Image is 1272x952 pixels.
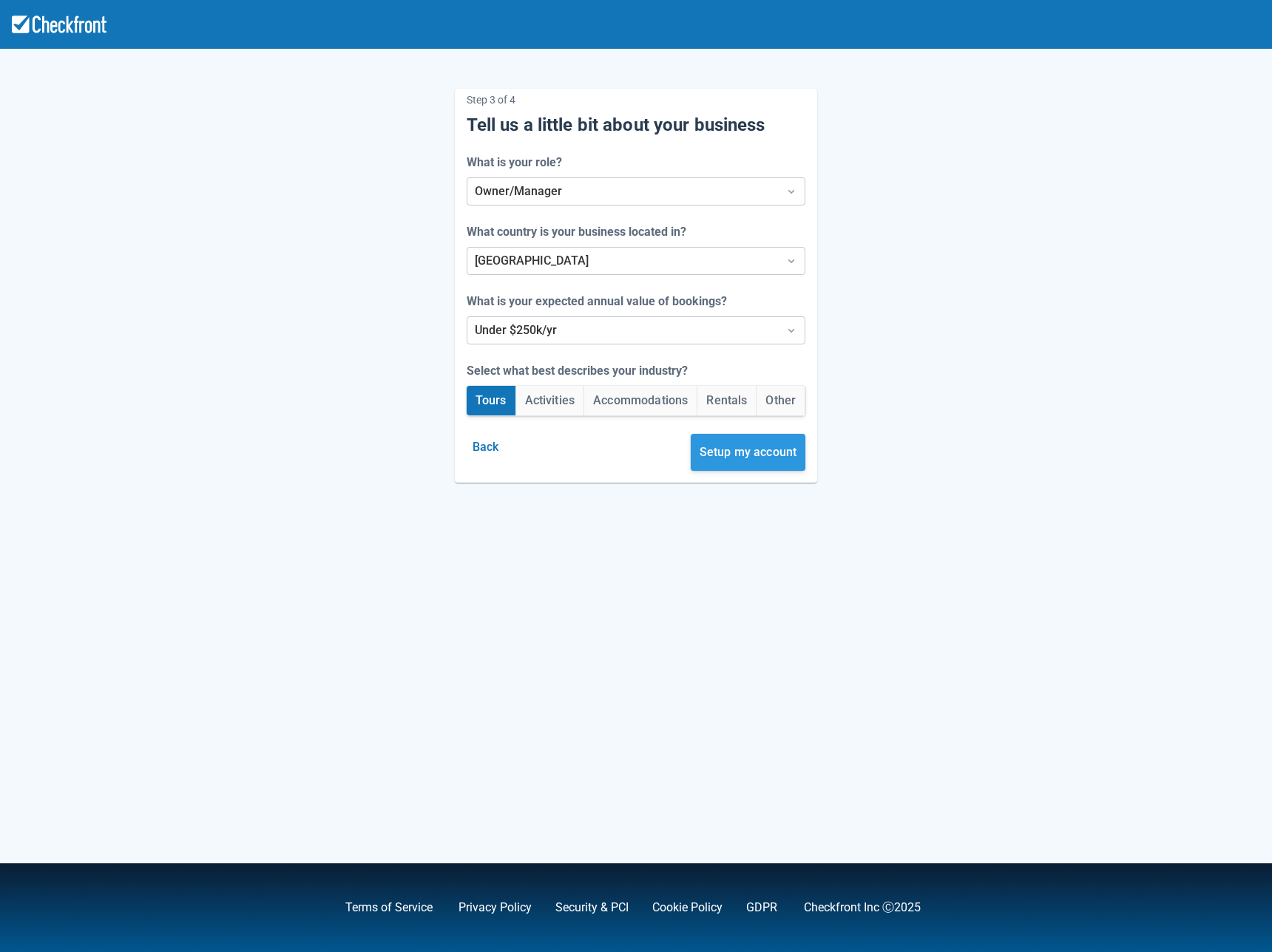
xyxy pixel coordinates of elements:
button: Rentals [697,386,756,415]
p: Step 3 of 4 [467,89,806,111]
button: Other [757,386,805,415]
button: Tours [467,386,515,415]
label: Select what best describes your industry? [467,362,694,380]
label: What is your role? [467,154,568,171]
a: Checkfront Inc Ⓒ2025 [804,900,921,914]
span: Dropdown icon [784,254,799,268]
span: Dropdown icon [784,323,799,338]
a: Cookie Policy [652,900,723,914]
span: Dropdown icon [784,184,799,199]
label: What is your expected annual value of bookings? [467,293,733,310]
a: Back [467,440,505,454]
h5: Tell us a little bit about your business [467,114,806,136]
a: GDPR [746,900,777,914]
label: What country is your business located in? [467,223,692,241]
iframe: Chat Widget [1198,881,1272,952]
a: Security & PCI [555,900,629,914]
button: Back [467,434,505,460]
div: , [322,899,435,917]
div: . [723,899,780,917]
a: Privacy Policy [459,900,532,914]
a: Terms of Service [345,900,433,914]
button: Setup my account [691,434,806,471]
button: Accommodations [584,386,697,415]
button: Activities [516,386,584,415]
